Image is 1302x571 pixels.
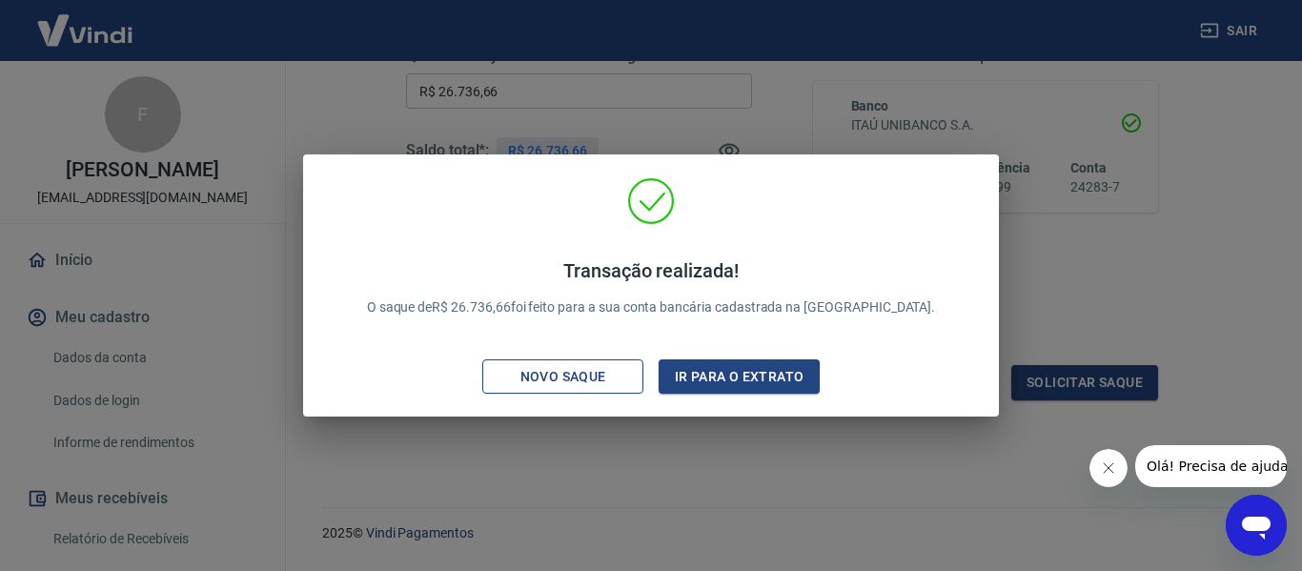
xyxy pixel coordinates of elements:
[482,359,643,395] button: Novo saque
[11,13,160,29] span: Olá! Precisa de ajuda?
[659,359,820,395] button: Ir para o extrato
[1089,449,1128,487] iframe: Fechar mensagem
[1135,445,1287,487] iframe: Mensagem da empresa
[1226,495,1287,556] iframe: Botão para abrir a janela de mensagens
[367,259,936,282] h4: Transação realizada!
[498,365,629,389] div: Novo saque
[367,259,936,317] p: O saque de R$ 26.736,66 foi feito para a sua conta bancária cadastrada na [GEOGRAPHIC_DATA].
